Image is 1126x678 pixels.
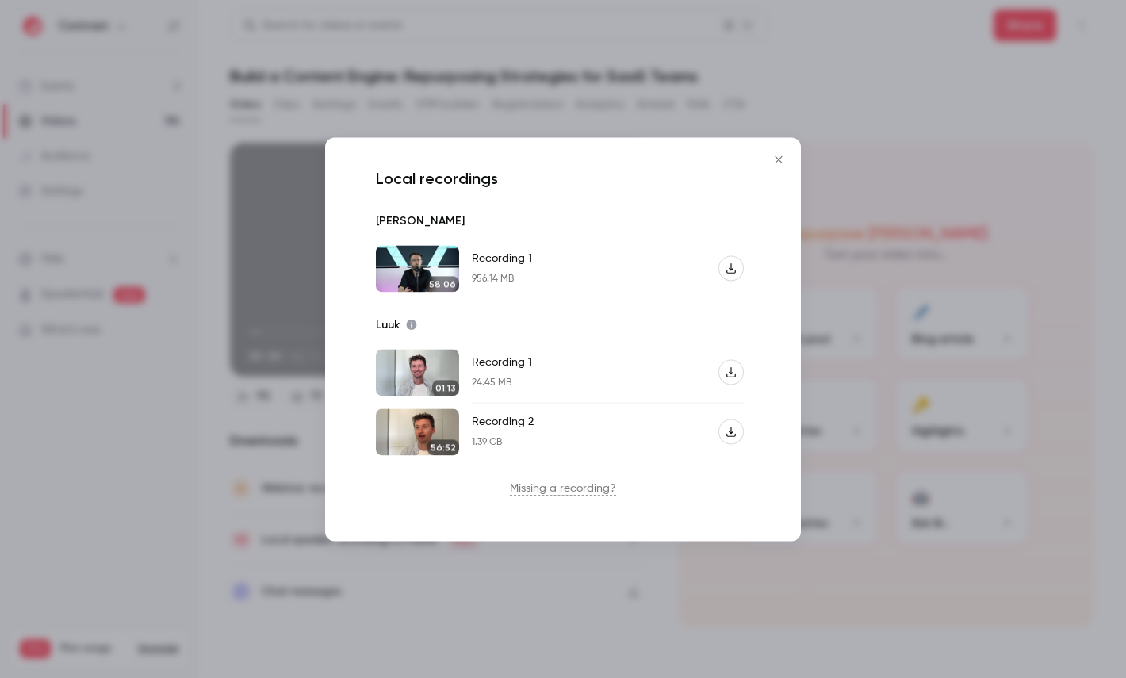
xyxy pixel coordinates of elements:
div: Recording 1 [472,251,532,266]
div: Recording 1 [472,355,532,371]
img: Luuk [376,349,459,396]
div: 1.39 GB [472,437,534,450]
img: Luuk [376,408,459,455]
div: Recording 2 [472,415,534,431]
div: 956.14 MB [472,273,532,285]
div: 01:13 [432,380,459,396]
div: 58:06 [426,276,459,292]
div: 24.45 MB [472,377,532,390]
p: Luuk [376,317,400,333]
p: [PERSON_NAME] [376,213,465,229]
p: Local recordings [370,169,756,188]
p: Missing a recording? [370,481,756,496]
div: 56:52 [427,439,459,455]
button: Close [763,144,795,175]
img: Andy Ashton [376,245,459,292]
